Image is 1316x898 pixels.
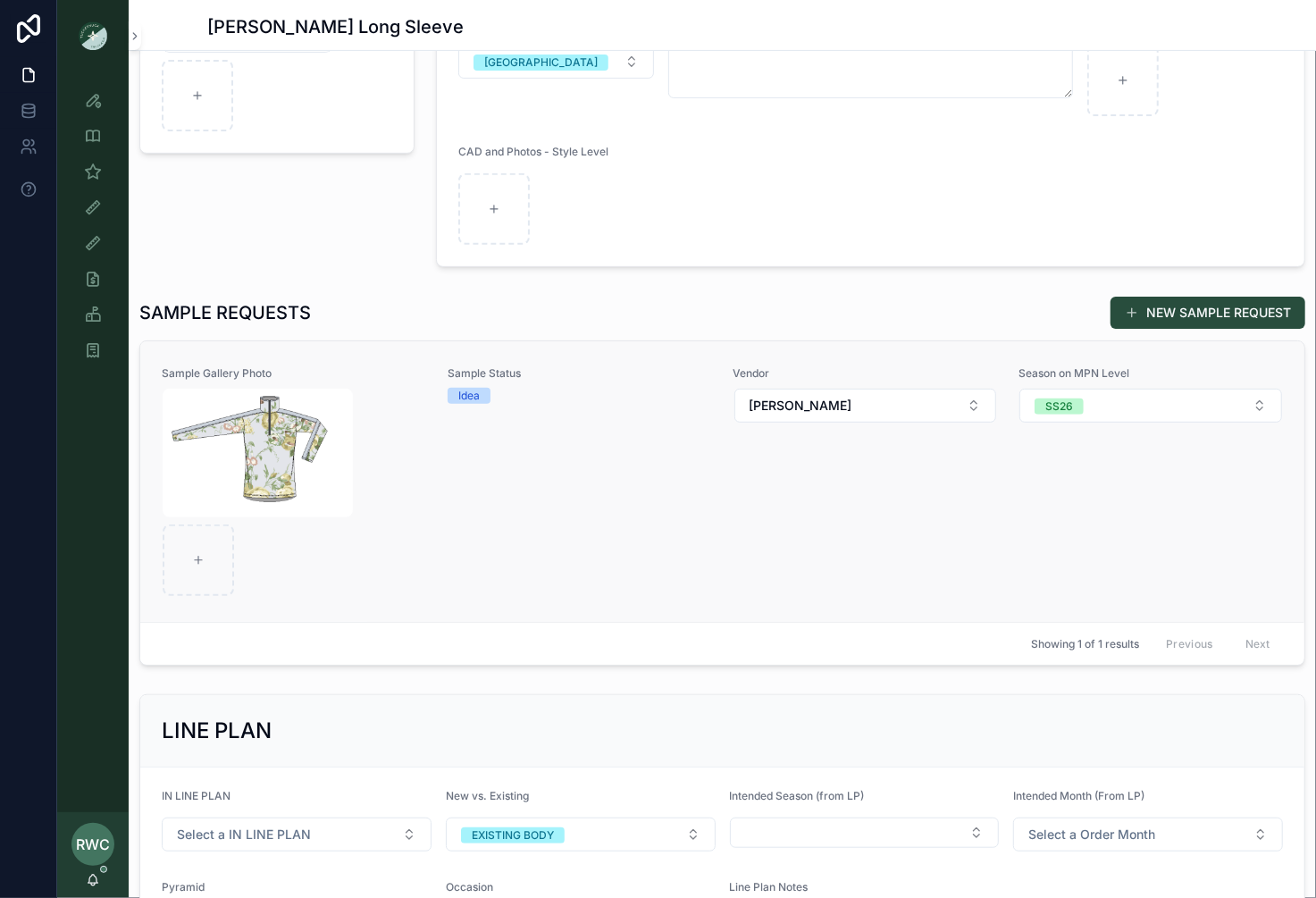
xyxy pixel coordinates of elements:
[162,789,231,802] span: IN LINE PLAN
[162,880,205,894] span: Pyramid
[140,341,1304,622] a: Sample Gallery PhotoScreenshot-2025-08-29-at-1.37.53-PM.pngSample StatusIdeaVendorSelect ButtonSe...
[1028,826,1155,843] span: Select a Order Month
[446,818,716,852] button: Select Button
[484,55,598,71] div: [GEOGRAPHIC_DATA]
[177,826,311,843] span: Select a IN LINE PLAN
[448,366,712,381] span: Sample Status
[1111,297,1305,329] button: NEW SAMPLE REQUEST
[458,45,654,79] button: Select Button
[1013,789,1144,802] span: Intended Month (From LP)
[76,834,110,855] span: RWC
[730,818,1000,848] button: Select Button
[1018,366,1283,381] span: Season on MPN Level
[208,14,465,39] h1: [PERSON_NAME] Long Sleeve
[446,880,493,894] span: Occasion
[730,789,865,802] span: Intended Season (from LP)
[458,145,608,158] span: CAD and Photos - Style Level
[1013,818,1283,852] button: Select Button
[730,880,809,894] span: Line Plan Notes
[1031,637,1139,651] span: Showing 1 of 1 results
[163,389,353,517] img: Screenshot-2025-08-29-at-1.37.53-PM.png
[162,818,432,852] button: Select Button
[139,300,311,325] h1: SAMPLE REQUESTS
[750,397,852,415] span: [PERSON_NAME]
[458,388,480,404] div: Idea
[1019,389,1282,423] button: Select Button
[446,789,529,802] span: New vs. Existing
[733,366,998,381] span: Vendor
[162,366,426,381] span: Sample Gallery Photo
[57,71,129,390] div: scrollable content
[472,827,554,843] div: EXISTING BODY
[162,717,272,745] h2: LINE PLAN
[79,21,107,50] img: App logo
[734,389,997,423] button: Select Button
[1045,399,1073,415] div: SS26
